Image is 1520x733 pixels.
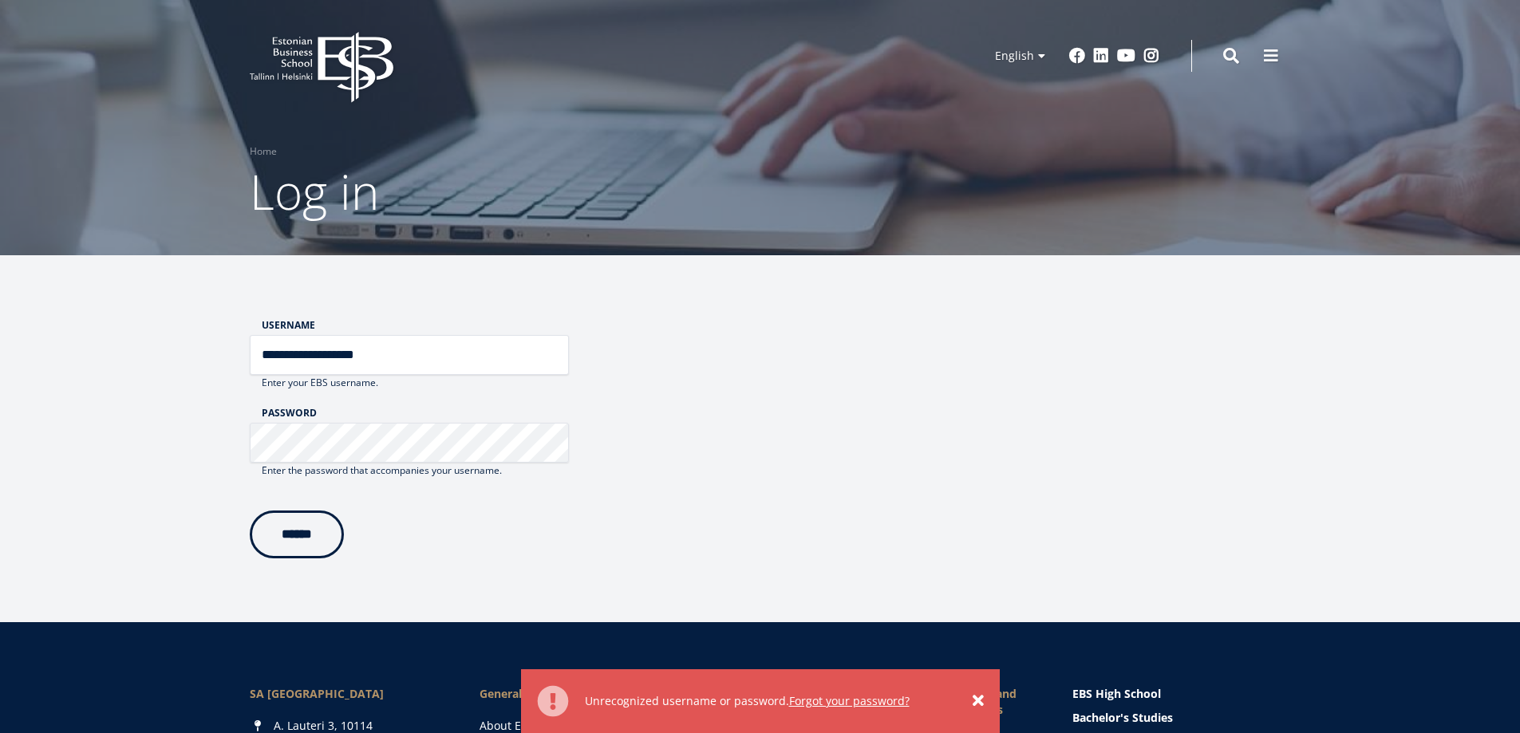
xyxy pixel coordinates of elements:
a: Instagram [1143,48,1159,64]
div: Enter the password that accompanies your username. [250,463,569,479]
a: Youtube [1117,48,1135,64]
a: Facebook [1069,48,1085,64]
a: EBS High School [1072,686,1271,702]
div: SA [GEOGRAPHIC_DATA] [250,686,448,702]
a: × [973,693,984,709]
h1: Log in [250,160,1271,223]
a: Bachelor's Studies [1072,710,1271,726]
div: Enter your EBS username. [250,375,569,391]
span: General Information [480,686,596,702]
div: Error message [521,669,1000,733]
label: Password [262,407,569,419]
div: Unrecognized username or password. [585,693,957,709]
a: Linkedin [1093,48,1109,64]
label: Username [262,319,569,331]
a: Forgot your password? [789,693,910,709]
a: Home [250,144,277,160]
